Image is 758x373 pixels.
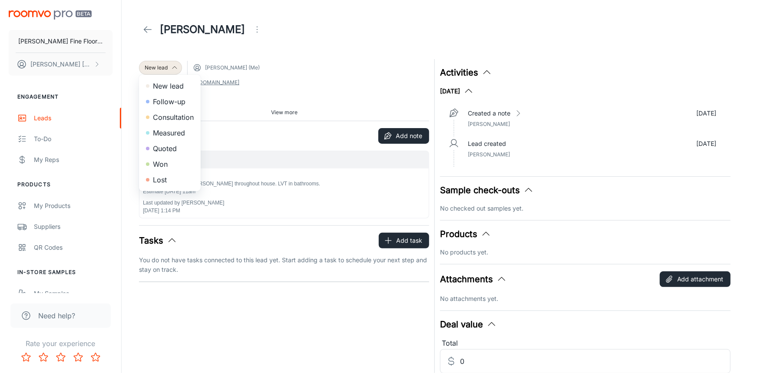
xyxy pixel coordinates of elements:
li: Follow-up [139,94,201,109]
li: Measured [139,125,201,141]
li: Quoted [139,141,201,156]
li: Consultation [139,109,201,125]
li: Lost [139,172,201,188]
li: Won [139,156,201,172]
li: New lead [139,78,201,94]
